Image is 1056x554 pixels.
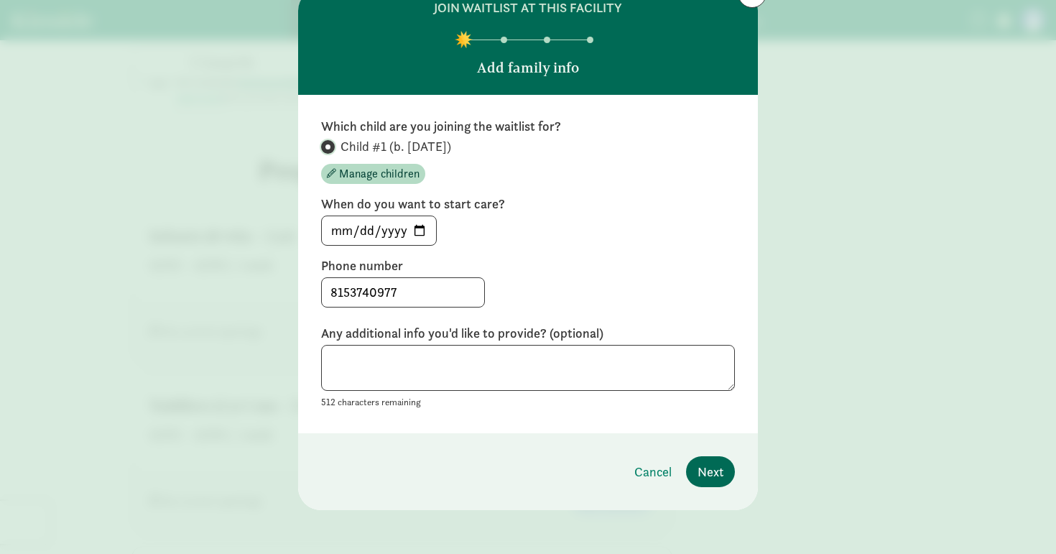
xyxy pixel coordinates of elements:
label: Any additional info you'd like to provide? (optional) [321,325,735,342]
p: Add family info [477,57,579,78]
label: When do you want to start care? [321,195,735,213]
small: 512 characters remaining [321,396,421,408]
input: 5555555555 [322,278,484,307]
span: Next [698,462,723,481]
span: Child #1 (b. [DATE]) [341,138,451,155]
span: Manage children [339,165,420,183]
span: Cancel [634,462,672,481]
label: Which child are you joining the waitlist for? [321,118,735,135]
label: Phone number [321,257,735,274]
button: Cancel [623,456,683,487]
button: Next [686,456,735,487]
button: Manage children [321,164,425,184]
